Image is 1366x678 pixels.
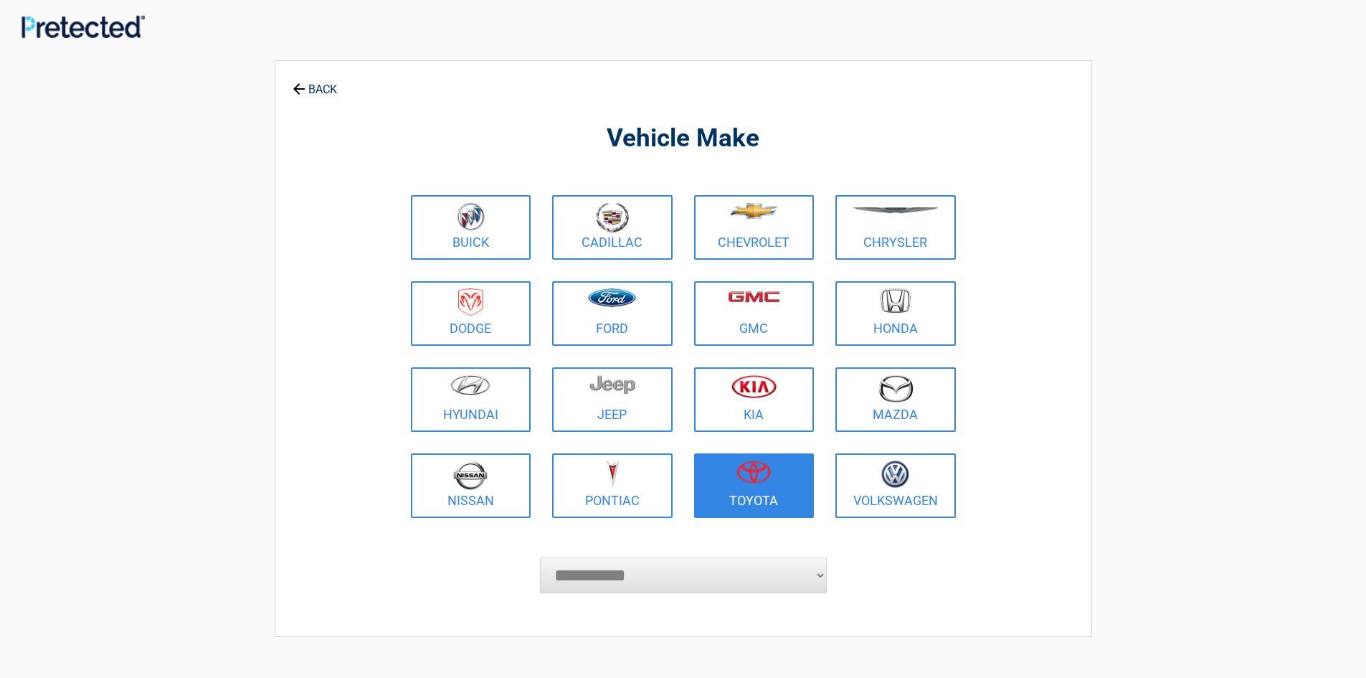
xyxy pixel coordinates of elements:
a: GMC [694,281,815,346]
a: Jeep [552,367,673,432]
img: volkswagen [881,461,909,489]
img: ford [588,288,636,307]
a: Volkswagen [835,453,956,518]
a: Ford [552,281,673,346]
img: hyundai [450,375,490,395]
a: Nissan [411,453,531,518]
a: Mazda [835,367,956,432]
img: honda [881,288,911,314]
img: Main Logo [22,15,145,37]
a: Kia [694,367,815,432]
img: cadillac [596,202,629,232]
a: Chrysler [835,195,956,260]
h2: Vehicle Make [407,122,959,156]
img: pontiac [605,461,620,488]
img: nissan [453,461,488,490]
img: chevrolet [730,203,778,219]
a: Pontiac [552,453,673,518]
a: BACK [290,70,340,95]
a: Dodge [411,281,531,346]
img: jeep [589,375,635,395]
a: Toyota [694,453,815,518]
a: Hyundai [411,367,531,432]
img: mazda [878,375,914,402]
img: buick [457,202,485,231]
a: Chevrolet [694,195,815,260]
img: gmc [728,291,780,303]
img: chrysler [852,207,939,214]
a: Honda [835,281,956,346]
a: Cadillac [552,195,673,260]
img: kia [731,375,777,398]
img: dodge [458,288,483,316]
img: toyota [736,461,771,484]
a: Buick [411,195,531,260]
